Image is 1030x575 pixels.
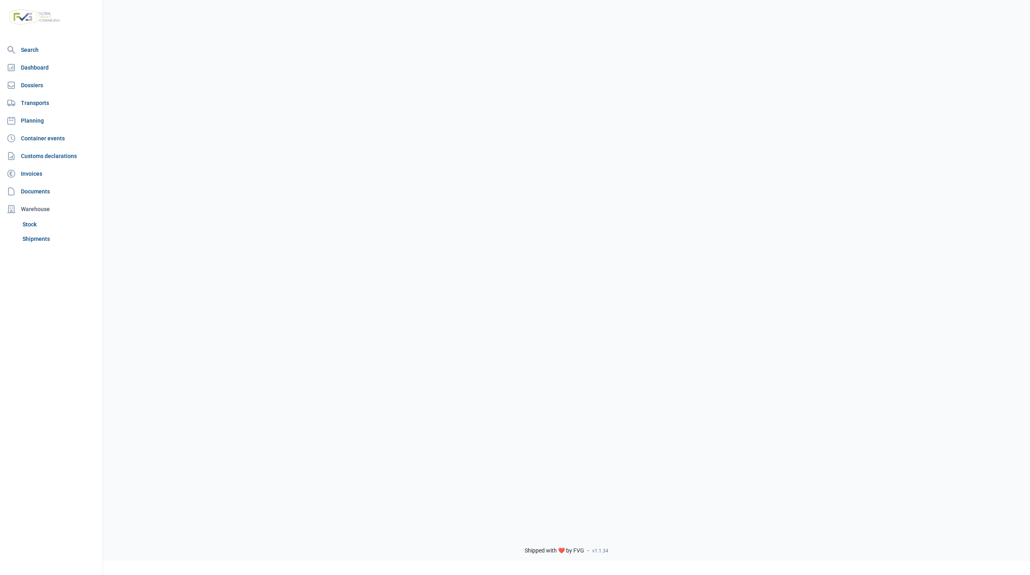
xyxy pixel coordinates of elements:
img: FVG - Global freight forwarding [6,6,64,28]
a: Search [3,42,99,58]
a: Stock [19,217,99,232]
span: Shipped with ❤️ by FVG [525,547,584,554]
a: Dashboard [3,60,99,76]
a: Planning [3,113,99,129]
a: Shipments [19,232,99,246]
div: Warehouse [3,201,99,217]
a: Transports [3,95,99,111]
span: v1.1.34 [592,548,608,554]
a: Container events [3,130,99,146]
span: - [587,547,589,554]
a: Documents [3,183,99,199]
a: Invoices [3,166,99,182]
a: Dossiers [3,77,99,93]
a: Customs declarations [3,148,99,164]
